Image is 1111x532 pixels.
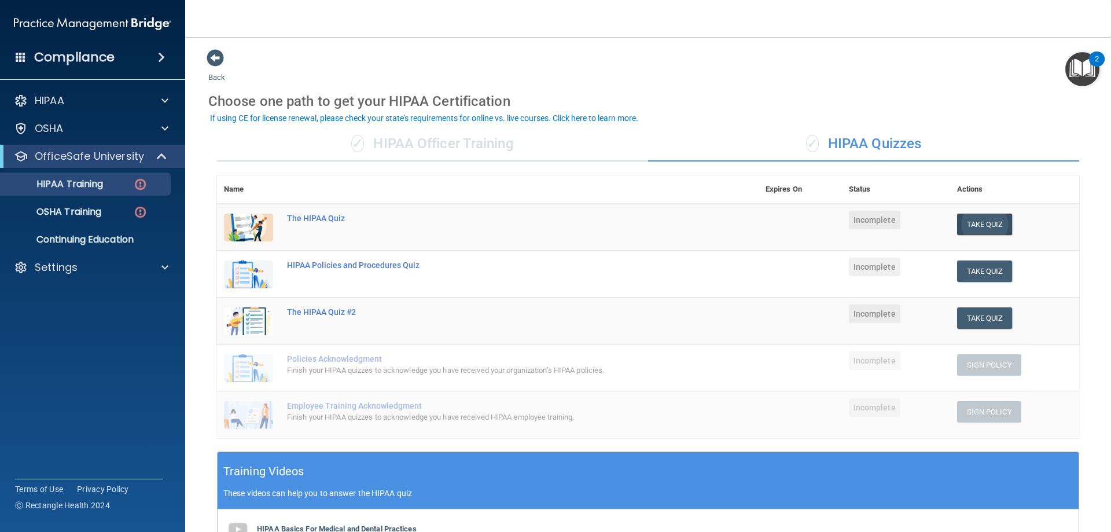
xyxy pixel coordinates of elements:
[1065,52,1099,86] button: Open Resource Center, 2 new notifications
[957,307,1013,329] button: Take Quiz
[15,483,63,495] a: Terms of Use
[849,351,900,370] span: Incomplete
[957,261,1013,282] button: Take Quiz
[806,135,819,152] span: ✓
[14,122,168,135] a: OSHA
[208,59,225,82] a: Back
[849,211,900,229] span: Incomplete
[849,304,900,323] span: Incomplete
[950,175,1079,204] th: Actions
[35,261,78,274] p: Settings
[35,122,64,135] p: OSHA
[14,149,168,163] a: OfficeSafe University
[1095,59,1099,74] div: 2
[287,354,701,364] div: Policies Acknowledgment
[133,177,148,192] img: danger-circle.6113f641.png
[15,500,110,511] span: Ⓒ Rectangle Health 2024
[34,49,115,65] h4: Compliance
[133,205,148,219] img: danger-circle.6113f641.png
[210,114,638,122] div: If using CE for license renewal, please check your state's requirements for online vs. live cours...
[287,214,701,223] div: The HIPAA Quiz
[8,178,103,190] p: HIPAA Training
[223,461,304,482] h5: Training Videos
[759,175,842,204] th: Expires On
[351,135,364,152] span: ✓
[287,410,701,424] div: Finish your HIPAA quizzes to acknowledge you have received HIPAA employee training.
[223,489,1073,498] p: These videos can help you to answer the HIPAA quiz
[648,127,1079,162] div: HIPAA Quizzes
[957,401,1021,423] button: Sign Policy
[208,85,1088,118] div: Choose one path to get your HIPAA Certification
[287,401,701,410] div: Employee Training Acknowledgment
[217,127,648,162] div: HIPAA Officer Training
[957,354,1021,376] button: Sign Policy
[35,94,64,108] p: HIPAA
[35,149,144,163] p: OfficeSafe University
[849,398,900,417] span: Incomplete
[8,234,165,245] p: Continuing Education
[287,364,701,377] div: Finish your HIPAA quizzes to acknowledge you have received your organization’s HIPAA policies.
[14,261,168,274] a: Settings
[911,450,1097,496] iframe: Drift Widget Chat Controller
[8,206,101,218] p: OSHA Training
[208,112,640,124] button: If using CE for license renewal, please check your state's requirements for online vs. live cours...
[77,483,129,495] a: Privacy Policy
[849,258,900,276] span: Incomplete
[842,175,950,204] th: Status
[217,175,280,204] th: Name
[287,261,701,270] div: HIPAA Policies and Procedures Quiz
[14,94,168,108] a: HIPAA
[14,12,171,35] img: PMB logo
[287,307,701,317] div: The HIPAA Quiz #2
[957,214,1013,235] button: Take Quiz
